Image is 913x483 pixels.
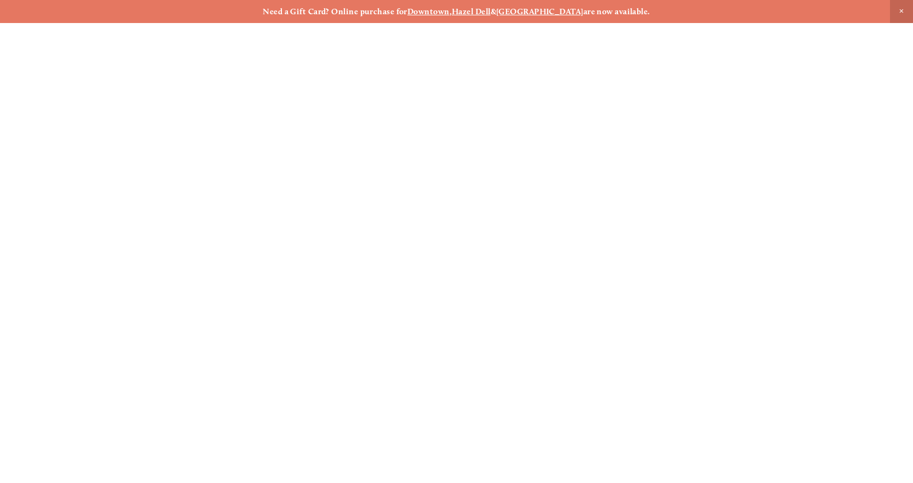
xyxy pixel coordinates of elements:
[496,7,583,16] a: [GEOGRAPHIC_DATA]
[491,7,496,16] strong: &
[450,7,452,16] strong: ,
[583,7,650,16] strong: are now available.
[263,7,407,16] strong: Need a Gift Card? Online purchase for
[407,7,450,16] a: Downtown
[452,7,491,16] a: Hazel Dell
